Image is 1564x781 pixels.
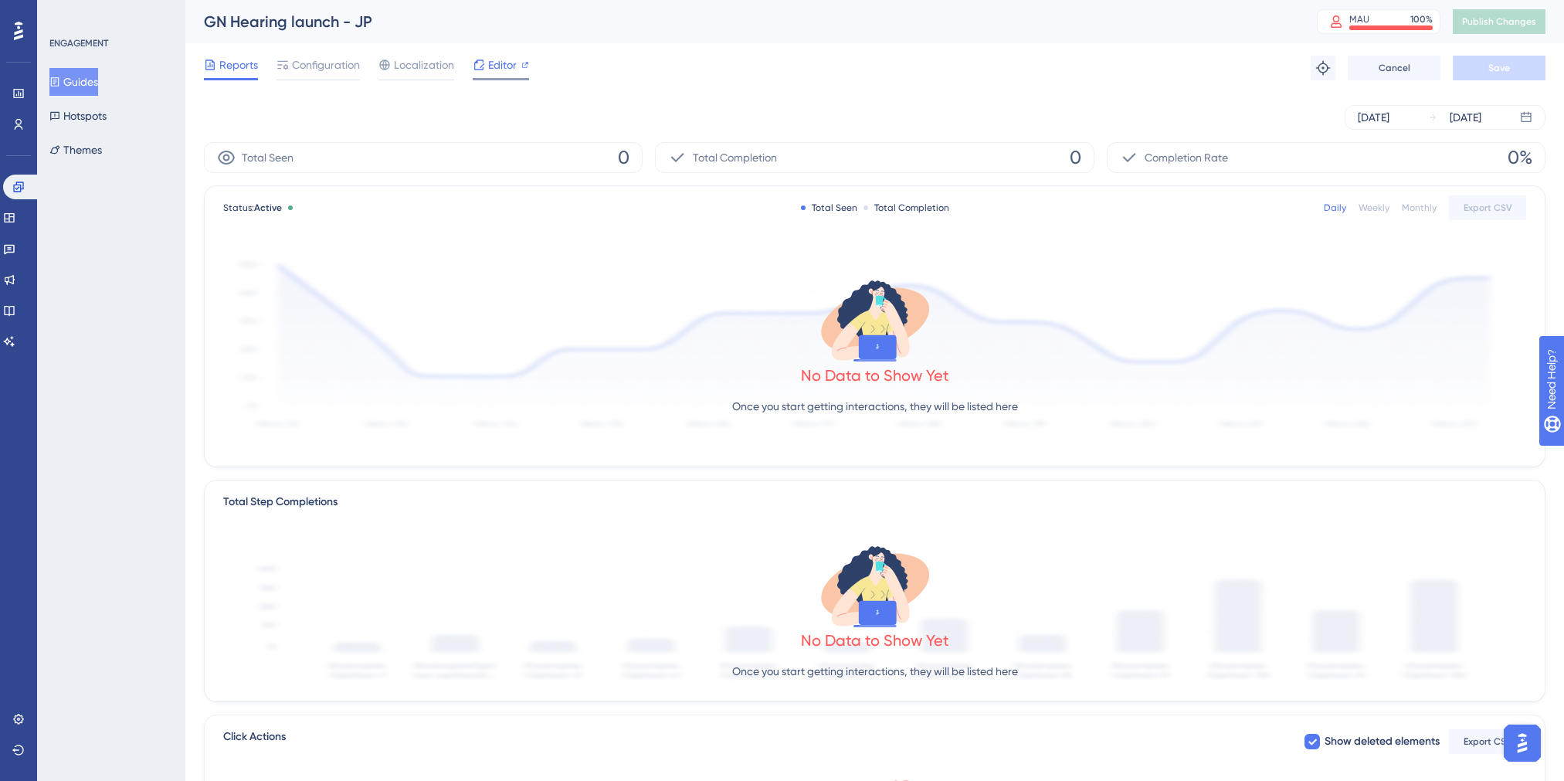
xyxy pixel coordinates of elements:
[49,136,102,164] button: Themes
[204,11,1278,32] div: GN Hearing launch - JP
[292,56,360,74] span: Configuration
[693,148,777,167] span: Total Completion
[1450,108,1481,127] div: [DATE]
[1325,732,1440,751] span: Show deleted elements
[49,68,98,96] button: Guides
[1449,195,1526,220] button: Export CSV
[1449,729,1526,754] button: Export CSV
[1508,145,1532,170] span: 0%
[1453,56,1545,80] button: Save
[223,202,282,214] span: Status:
[732,662,1018,681] p: Once you start getting interactions, they will be listed here
[223,493,338,511] div: Total Step Completions
[242,148,293,167] span: Total Seen
[1410,13,1433,25] div: 100 %
[394,56,454,74] span: Localization
[1348,56,1440,80] button: Cancel
[1349,13,1369,25] div: MAU
[219,56,258,74] span: Reports
[801,630,949,651] div: No Data to Show Yet
[1145,148,1228,167] span: Completion Rate
[1359,202,1389,214] div: Weekly
[863,202,949,214] div: Total Completion
[1453,9,1545,34] button: Publish Changes
[488,56,517,74] span: Editor
[1402,202,1437,214] div: Monthly
[254,202,282,213] span: Active
[801,202,857,214] div: Total Seen
[1462,15,1536,28] span: Publish Changes
[732,397,1018,416] p: Once you start getting interactions, they will be listed here
[801,365,949,386] div: No Data to Show Yet
[49,37,108,49] div: ENGAGEMENT
[1464,735,1512,748] span: Export CSV
[1070,145,1081,170] span: 0
[618,145,629,170] span: 0
[1499,720,1545,766] iframe: UserGuiding AI Assistant Launcher
[1464,202,1512,214] span: Export CSV
[223,728,286,756] span: Click Actions
[36,4,97,22] span: Need Help?
[1324,202,1346,214] div: Daily
[1488,62,1510,74] span: Save
[1358,108,1389,127] div: [DATE]
[1379,62,1410,74] span: Cancel
[49,102,107,130] button: Hotspots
